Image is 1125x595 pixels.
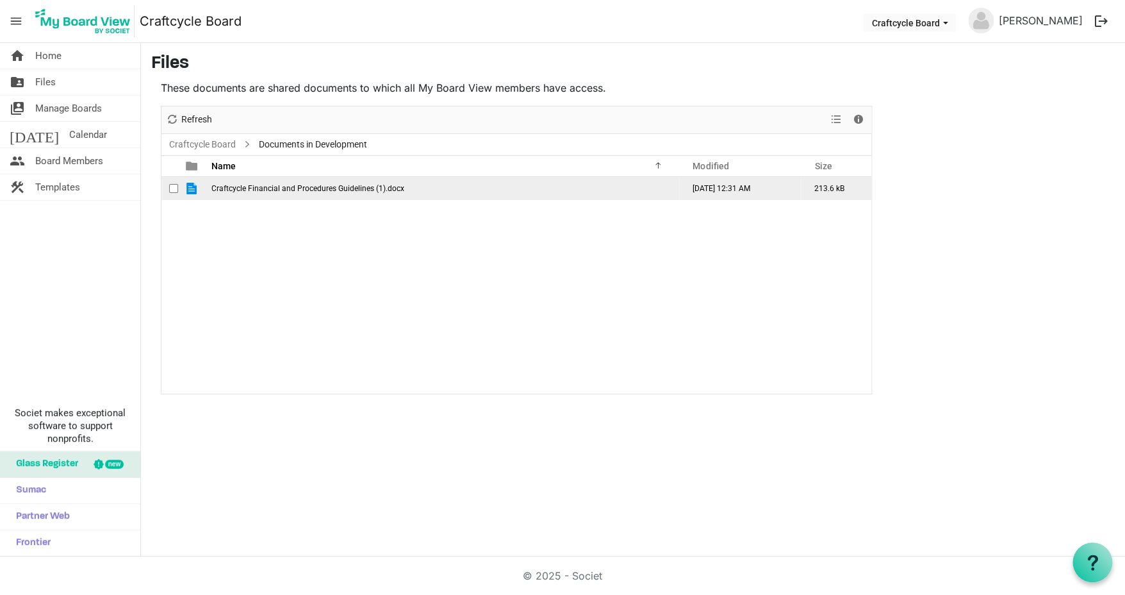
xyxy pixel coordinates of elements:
a: © 2025 - Societ [523,569,602,582]
span: Societ makes exceptional software to support nonprofits. [6,406,135,445]
button: logout [1088,8,1115,35]
span: Documents in Development [256,137,370,153]
a: [PERSON_NAME] [994,8,1088,33]
span: Home [35,43,62,69]
span: Files [35,69,56,95]
span: Modified [693,161,728,171]
button: Craftcycle Board dropdownbutton [863,13,956,31]
span: people [10,148,25,174]
span: folder_shared [10,69,25,95]
a: Craftcycle Board [167,137,238,153]
a: Craftcycle Board [140,8,242,34]
div: View [826,106,848,133]
span: Glass Register [10,451,78,477]
td: Craftcycle Financial and Procedures Guidelines (1).docx is template cell column header Name [208,177,679,200]
div: Details [848,106,869,133]
td: July 11, 2025 12:31 AM column header Modified [679,177,801,200]
td: is template cell column header type [178,177,208,200]
img: no-profile-picture.svg [968,8,994,33]
td: 213.6 kB is template cell column header Size [801,177,871,200]
span: Name [211,161,236,171]
span: home [10,43,25,69]
span: [DATE] [10,122,59,147]
span: Refresh [180,112,213,128]
h3: Files [151,53,1115,75]
span: Calendar [69,122,107,147]
span: Partner Web [10,504,70,530]
a: My Board View Logo [31,5,140,37]
td: checkbox [161,177,178,200]
button: Refresh [164,112,215,128]
span: Manage Boards [35,96,102,121]
p: These documents are shared documents to which all My Board View members have access. [161,80,872,96]
span: construction [10,174,25,200]
span: Sumac [10,478,46,503]
span: Templates [35,174,80,200]
img: My Board View Logo [31,5,135,37]
div: Refresh [161,106,217,133]
span: Craftcycle Financial and Procedures Guidelines (1).docx [211,184,404,193]
div: new [105,460,124,469]
span: Size [814,161,832,171]
span: switch_account [10,96,25,121]
button: View dropdownbutton [828,112,844,128]
button: Details [850,112,867,128]
span: Frontier [10,530,51,556]
span: Board Members [35,148,103,174]
span: menu [4,9,28,33]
